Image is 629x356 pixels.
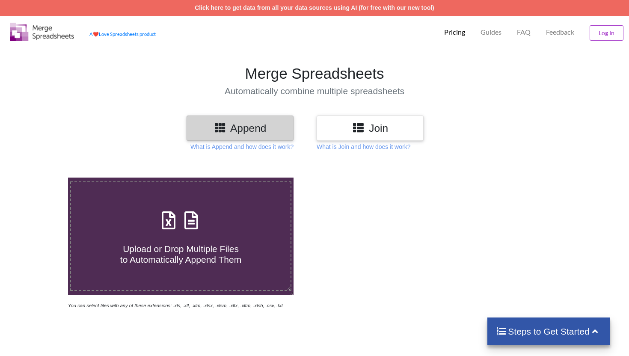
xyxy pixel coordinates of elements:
a: Click here to get data from all your data sources using AI (for free with our new tool) [195,4,434,11]
i: You can select files with any of these extensions: .xls, .xlt, .xlm, .xlsx, .xlsm, .xltx, .xltm, ... [68,303,283,308]
p: FAQ [517,28,531,37]
span: Feedback [546,29,574,36]
h4: Steps to Get Started [496,326,602,337]
span: Upload or Drop Multiple Files to Automatically Append Them [120,244,241,264]
h3: Join [323,122,417,134]
p: Pricing [444,28,465,37]
img: Logo.png [10,23,74,41]
p: What is Append and how does it work? [190,142,294,151]
button: Log In [590,25,623,41]
a: AheartLove Spreadsheets product [89,31,156,37]
h3: Append [193,122,287,134]
p: What is Join and how does it work? [317,142,410,151]
p: Guides [481,28,501,37]
span: heart [93,31,99,37]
